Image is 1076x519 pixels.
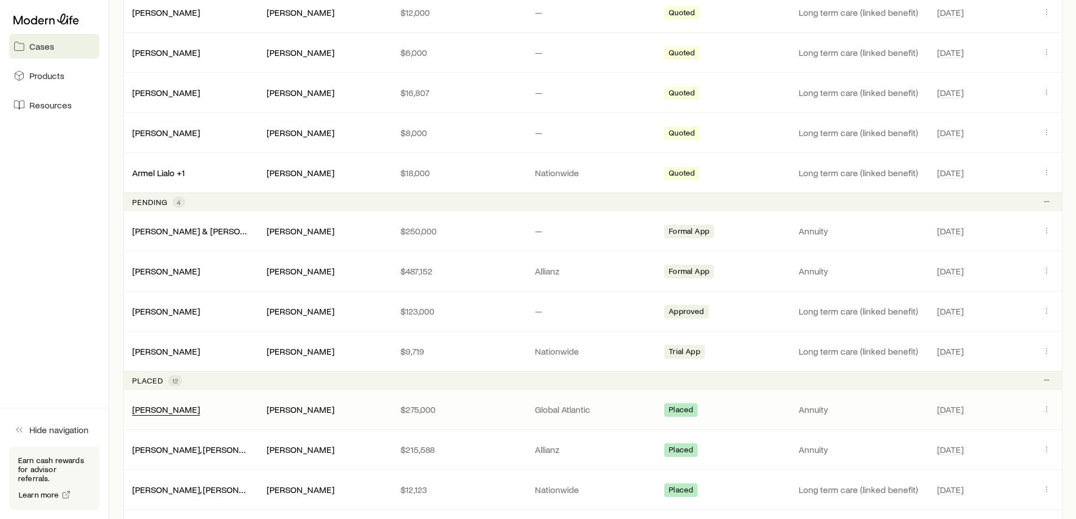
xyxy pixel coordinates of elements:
[29,424,89,435] span: Hide navigation
[267,306,334,317] div: [PERSON_NAME]
[799,444,924,455] p: Annuity
[937,306,964,317] span: [DATE]
[535,404,651,415] p: Global Atlantic
[132,346,200,357] div: [PERSON_NAME]
[937,444,964,455] span: [DATE]
[29,41,54,52] span: Cases
[29,70,64,81] span: Products
[937,484,964,495] span: [DATE]
[799,404,924,415] p: Annuity
[267,87,334,99] div: [PERSON_NAME]
[535,265,651,277] p: Allianz
[132,444,271,455] a: [PERSON_NAME], [PERSON_NAME]
[132,167,185,178] a: Armel Lialo +1
[267,225,334,237] div: [PERSON_NAME]
[400,265,517,277] p: $487,152
[669,405,693,417] span: Placed
[132,87,200,99] div: [PERSON_NAME]
[535,484,651,495] p: Nationwide
[400,404,517,415] p: $275,000
[937,87,964,98] span: [DATE]
[400,346,517,357] p: $9,719
[669,267,709,278] span: Formal App
[132,484,271,495] a: [PERSON_NAME], [PERSON_NAME]
[669,445,693,457] span: Placed
[535,225,651,237] p: —
[669,8,695,20] span: Quoted
[132,47,200,59] div: [PERSON_NAME]
[132,7,200,19] div: [PERSON_NAME]
[937,404,964,415] span: [DATE]
[799,265,924,277] p: Annuity
[799,346,924,357] p: Long term care (linked benefit)
[799,87,924,98] p: Long term care (linked benefit)
[669,48,695,60] span: Quoted
[132,376,163,385] p: Placed
[132,198,168,207] p: Pending
[132,404,200,416] div: [PERSON_NAME]
[9,417,99,442] button: Hide navigation
[9,447,99,510] div: Earn cash rewards for advisor referrals.Learn more
[400,7,517,18] p: $12,000
[400,87,517,98] p: $16,807
[267,484,334,496] div: [PERSON_NAME]
[669,347,700,359] span: Trial App
[937,167,964,178] span: [DATE]
[132,346,200,356] a: [PERSON_NAME]
[267,265,334,277] div: [PERSON_NAME]
[535,127,651,138] p: —
[267,346,334,357] div: [PERSON_NAME]
[177,198,181,207] span: 4
[799,225,924,237] p: Annuity
[267,444,334,456] div: [PERSON_NAME]
[937,7,964,18] span: [DATE]
[535,444,651,455] p: Allianz
[132,444,249,456] div: [PERSON_NAME], [PERSON_NAME]
[535,346,651,357] p: Nationwide
[937,127,964,138] span: [DATE]
[132,127,200,139] div: [PERSON_NAME]
[799,306,924,317] p: Long term care (linked benefit)
[400,444,517,455] p: $215,588
[400,225,517,237] p: $250,000
[799,47,924,58] p: Long term care (linked benefit)
[132,225,288,236] a: [PERSON_NAME] & [PERSON_NAME] +1
[19,491,59,499] span: Learn more
[400,127,517,138] p: $8,000
[267,7,334,19] div: [PERSON_NAME]
[669,226,709,238] span: Formal App
[799,484,924,495] p: Long term care (linked benefit)
[799,127,924,138] p: Long term care (linked benefit)
[172,376,178,385] span: 12
[937,265,964,277] span: [DATE]
[18,456,90,483] p: Earn cash rewards for advisor referrals.
[400,484,517,495] p: $12,123
[267,47,334,59] div: [PERSON_NAME]
[132,225,249,237] div: [PERSON_NAME] & [PERSON_NAME] +1
[132,167,185,179] div: Armel Lialo +1
[669,128,695,140] span: Quoted
[535,306,651,317] p: —
[9,34,99,59] a: Cases
[132,265,200,277] div: [PERSON_NAME]
[132,127,200,138] a: [PERSON_NAME]
[799,7,924,18] p: Long term care (linked benefit)
[132,404,200,415] a: [PERSON_NAME]
[937,47,964,58] span: [DATE]
[400,167,517,178] p: $18,000
[132,87,200,98] a: [PERSON_NAME]
[29,99,72,111] span: Resources
[132,47,200,58] a: [PERSON_NAME]
[937,225,964,237] span: [DATE]
[669,485,693,497] span: Placed
[9,63,99,88] a: Products
[267,127,334,139] div: [PERSON_NAME]
[937,346,964,357] span: [DATE]
[669,88,695,100] span: Quoted
[535,47,651,58] p: —
[267,404,334,416] div: [PERSON_NAME]
[267,167,334,179] div: [PERSON_NAME]
[132,484,249,496] div: [PERSON_NAME], [PERSON_NAME]
[669,168,695,180] span: Quoted
[132,265,200,276] a: [PERSON_NAME]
